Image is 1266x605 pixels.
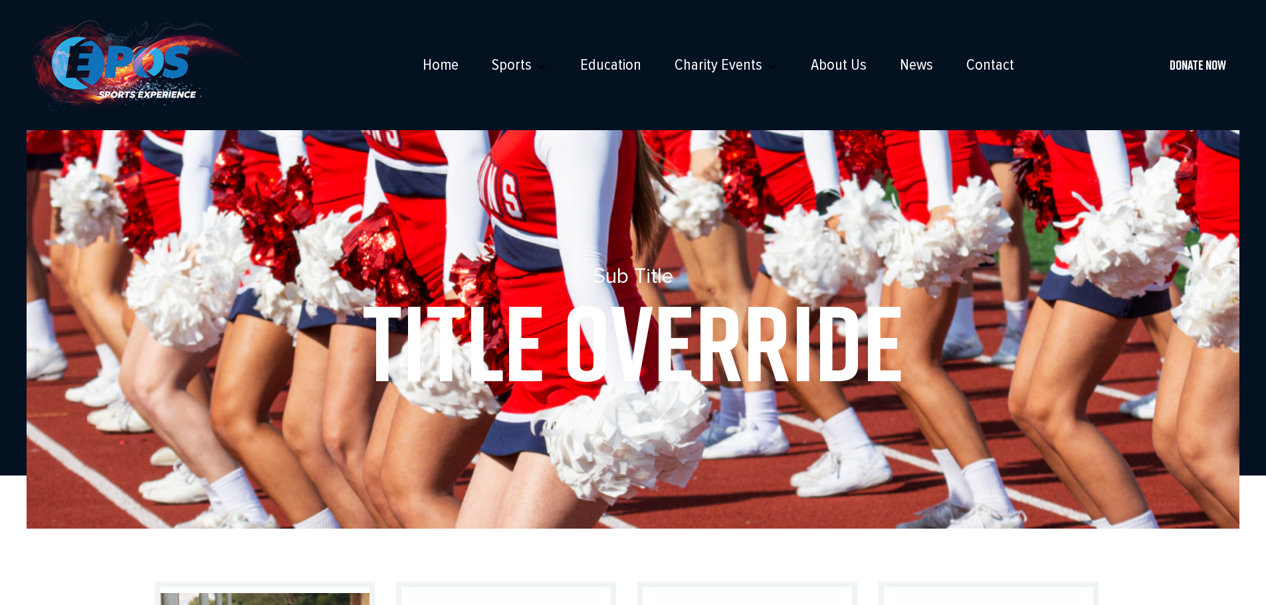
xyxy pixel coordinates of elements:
a: Contact [966,56,1014,74]
a: Home [423,56,459,74]
a: Charity Events [675,56,762,74]
h1: Title Override [53,289,1213,395]
a: Sports [492,56,532,74]
a: News [900,56,933,74]
h5: Sub Title [53,264,1213,289]
a: About Us [811,56,867,74]
a: Education [580,56,641,74]
a: Donate Now [1156,50,1239,80]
